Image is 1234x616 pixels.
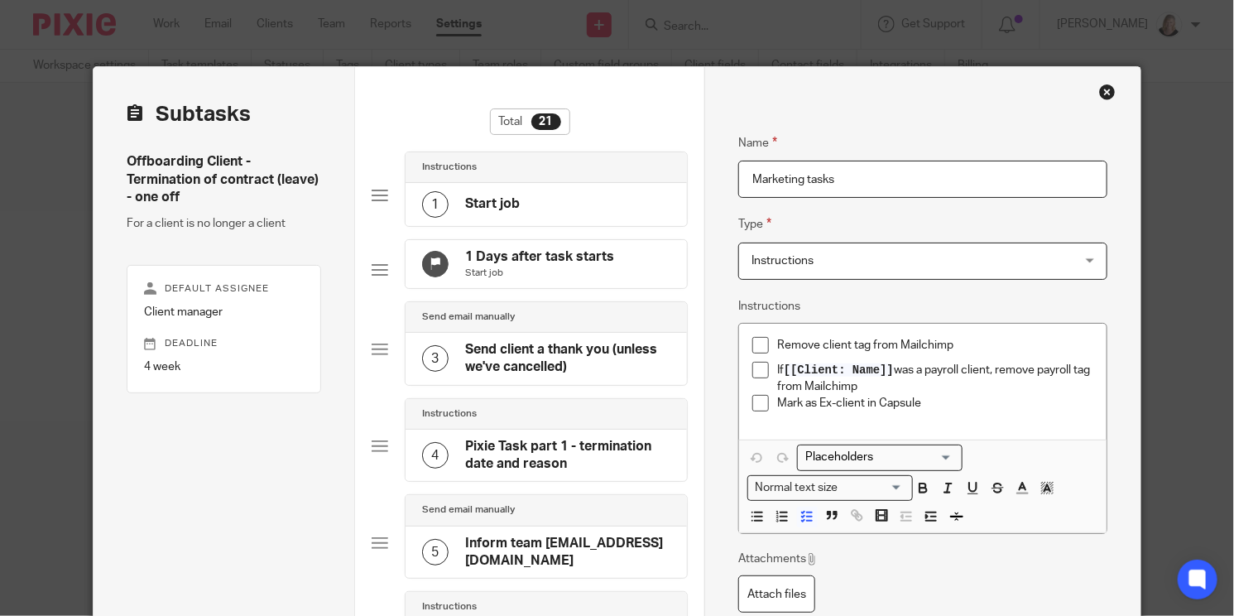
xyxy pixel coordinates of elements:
h2: Subtasks [127,100,251,128]
h4: Instructions [422,407,477,421]
p: Client manager [144,304,304,320]
label: Name [738,133,777,152]
h4: Offboarding Client - Termination of contract (leave) - one off [127,153,321,206]
label: Attach files [738,575,815,613]
label: Instructions [738,298,800,315]
h4: Start job [465,195,520,213]
input: Search for option [799,449,953,466]
div: 21 [531,113,561,130]
input: Search for option [843,479,903,497]
div: Search for option [797,445,963,470]
h4: Send client a thank you (unless we've cancelled) [465,341,670,377]
div: 5 [422,539,449,565]
p: Attachments [738,551,819,567]
div: 1 [422,191,449,218]
h4: Inform team [EMAIL_ADDRESS][DOMAIN_NAME] [465,535,670,570]
p: If was a payroll client, remove payroll tag from Mailchimp [777,362,1093,396]
span: Instructions [751,255,814,267]
p: Start job [465,267,614,280]
p: For a client is no longer a client [127,215,321,232]
p: Remove client tag from Mailchimp [777,337,1093,354]
label: Type [738,214,771,233]
div: 3 [422,345,449,372]
div: Search for option [747,475,913,501]
div: Text styles [747,475,913,501]
h4: Instructions [422,600,477,614]
div: 4 [422,442,449,469]
p: Mark as Ex-client in Capsule [777,395,1093,411]
div: Placeholders [797,445,963,470]
div: Close this dialog window [1099,84,1116,100]
span: [[Client: Name]] [784,363,894,377]
span: Normal text size [751,479,842,497]
p: Deadline [144,337,304,350]
h4: Pixie Task part 1 - termination date and reason [465,438,670,474]
h4: Instructions [422,161,477,174]
div: Total [490,108,570,135]
h4: Send email manually [422,310,515,324]
p: Default assignee [144,282,304,296]
p: 4 week [144,359,304,375]
h4: 1 Days after task starts [465,248,614,266]
h4: Send email manually [422,503,515,517]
